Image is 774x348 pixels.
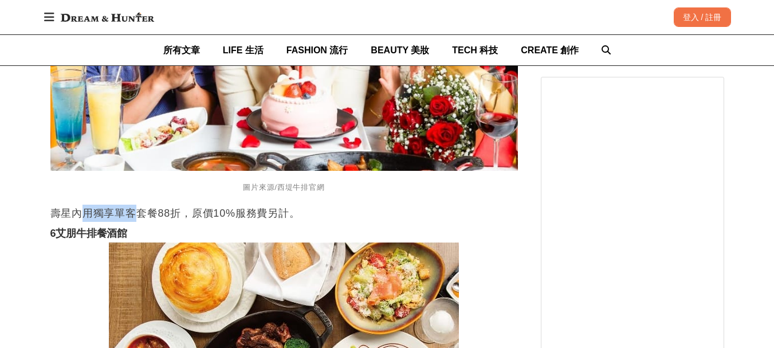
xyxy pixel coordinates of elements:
[223,35,264,65] a: LIFE 生活
[50,205,518,222] p: 壽星內用獨享單客套餐88折，原價10%服務費另計。
[452,45,498,55] span: TECH 科技
[163,35,200,65] a: 所有文章
[521,45,579,55] span: CREATE 創作
[163,45,200,55] span: 所有文章
[674,7,731,27] div: 登入 / 註冊
[286,45,348,55] span: FASHION 流行
[371,35,429,65] a: BEAUTY 美妝
[521,35,579,65] a: CREATE 創作
[243,183,324,191] span: 圖片來源/西堤牛排官網
[55,7,160,28] img: Dream & Hunter
[371,45,429,55] span: BEAUTY 美妝
[223,45,264,55] span: LIFE 生活
[286,35,348,65] a: FASHION 流行
[452,35,498,65] a: TECH 科技
[50,228,128,239] strong: 6艾朋牛排餐酒館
